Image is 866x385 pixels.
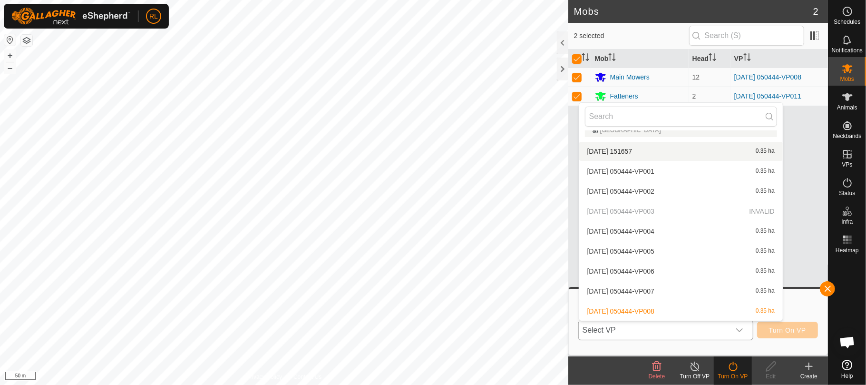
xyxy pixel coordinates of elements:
[730,321,749,340] div: dropdown trigger
[769,326,806,334] span: Turn On VP
[4,34,16,46] button: Reset Map
[591,49,689,68] th: Mob
[587,308,654,315] span: [DATE] 050444-VP008
[834,19,860,25] span: Schedules
[574,6,813,17] h2: Mobs
[582,55,589,62] p-sorticon: Activate to sort
[579,262,783,281] li: 2025-08-12 050444-VP006
[587,248,654,255] span: [DATE] 050444-VP005
[593,128,769,133] div: [GEOGRAPHIC_DATA]
[676,372,714,381] div: Turn Off VP
[587,288,654,295] span: [DATE] 050444-VP007
[689,26,804,46] input: Search (S)
[587,188,654,195] span: [DATE] 050444-VP002
[587,268,654,275] span: [DATE] 050444-VP006
[833,328,862,356] a: Open chat
[752,372,790,381] div: Edit
[610,72,650,82] div: Main Mowers
[587,148,632,155] span: [DATE] 151657
[841,373,853,379] span: Help
[743,55,751,62] p-sorticon: Activate to sort
[828,356,866,383] a: Help
[579,142,783,161] li: 2025-07-27 151657
[833,133,861,139] span: Neckbands
[734,73,801,81] a: [DATE] 050444-VP008
[579,222,783,241] li: 2025-08-12 050444-VP004
[756,148,775,155] span: 0.35 ha
[757,322,818,338] button: Turn On VP
[4,50,16,61] button: +
[730,49,828,68] th: VP
[21,35,32,46] button: Map Layers
[709,55,716,62] p-sorticon: Activate to sort
[836,247,859,253] span: Heatmap
[756,228,775,235] span: 0.35 ha
[608,55,616,62] p-sorticon: Activate to sort
[579,182,783,201] li: 2025-08-12 050444-VP002
[756,168,775,175] span: 0.35 ha
[756,188,775,195] span: 0.35 ha
[790,372,828,381] div: Create
[813,4,818,19] span: 2
[756,268,775,275] span: 0.35 ha
[756,308,775,315] span: 0.35 ha
[832,48,863,53] span: Notifications
[840,76,854,82] span: Mobs
[579,282,783,301] li: 2025-08-12 050444-VP007
[756,288,775,295] span: 0.35 ha
[839,190,855,196] span: Status
[734,92,801,100] a: [DATE] 050444-VP011
[714,372,752,381] div: Turn On VP
[689,49,730,68] th: Head
[579,321,730,340] span: Select VP
[649,373,665,380] span: Delete
[610,91,638,101] div: Fatteners
[574,31,689,41] span: 2 selected
[149,11,158,21] span: RL
[587,168,654,175] span: [DATE] 050444-VP001
[246,373,282,381] a: Privacy Policy
[293,373,321,381] a: Contact Us
[11,8,130,25] img: Gallagher Logo
[756,248,775,255] span: 0.35 ha
[692,73,700,81] span: 12
[842,162,852,168] span: VPs
[692,92,696,100] span: 2
[4,62,16,74] button: –
[579,302,783,321] li: 2025-08-12 050444-VP008
[579,162,783,181] li: 2025-08-12 050444-VP001
[585,107,777,127] input: Search
[841,219,853,225] span: Infra
[837,105,857,110] span: Animals
[579,242,783,261] li: 2025-08-12 050444-VP005
[587,228,654,235] span: [DATE] 050444-VP004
